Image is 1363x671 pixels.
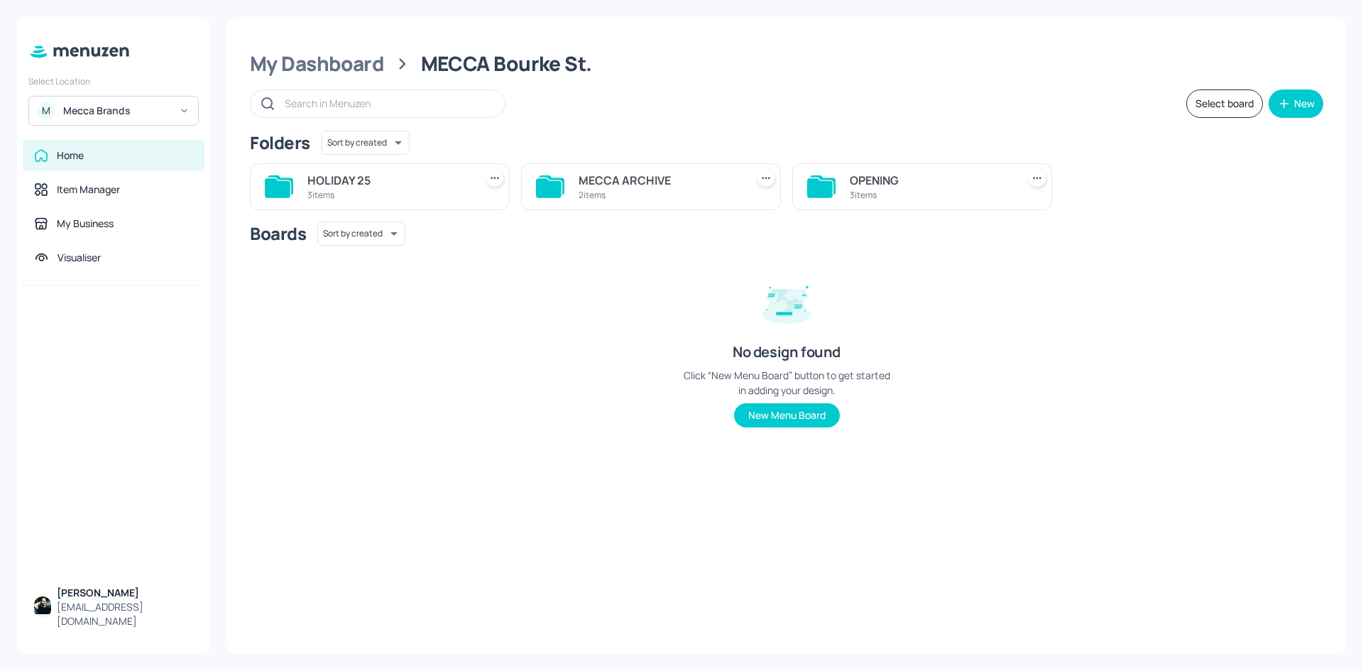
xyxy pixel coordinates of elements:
div: OPENING [850,172,1012,189]
div: Folders [250,131,310,154]
div: HOLIDAY 25 [307,172,469,189]
div: Visualiser [58,251,101,265]
div: Sort by created [317,219,405,248]
div: MECCA ARCHIVE [579,172,740,189]
div: 2 items [579,189,740,201]
div: Mecca Brands [63,104,170,118]
div: Select Location [28,75,199,87]
div: No design found [733,342,841,362]
img: AOh14Gi4dQW7IVANwAlDPR0YeRFOMCxAoteUMcORJYyS1Q=s96-c [34,596,51,613]
div: Boards [250,222,306,245]
div: [EMAIL_ADDRESS][DOMAIN_NAME] [57,600,193,628]
div: Click “New Menu Board” button to get started in adding your design. [680,368,893,398]
div: [PERSON_NAME] [57,586,193,600]
div: My Business [57,217,114,231]
div: Sort by created [322,129,410,157]
div: Home [57,148,84,163]
div: M [38,102,55,119]
img: design-empty [751,266,822,337]
input: Search in Menuzen [285,93,491,114]
div: Item Manager [57,182,120,197]
div: New [1294,99,1315,109]
button: New Menu Board [734,403,840,427]
button: New [1269,89,1323,118]
div: 3 items [850,189,1012,201]
div: My Dashboard [250,51,384,77]
div: 3 items [307,189,469,201]
button: Select board [1186,89,1263,118]
div: MECCA Bourke St. [421,51,592,77]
